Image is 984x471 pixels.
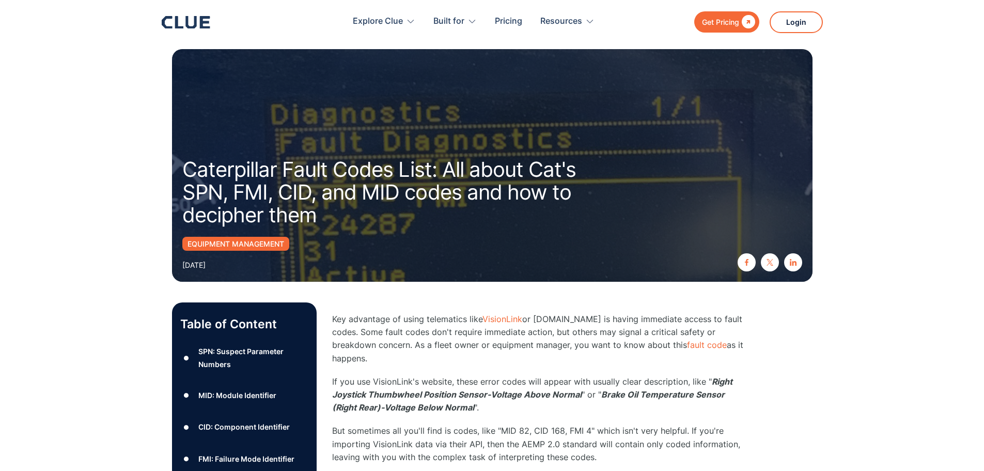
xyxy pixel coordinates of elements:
[182,158,616,226] h1: Caterpillar Fault Codes List: All about Cat's SPN, FMI, CID, and MID codes and how to decipher them
[332,389,725,413] em: Brake Oil Temperature Sensor (Right Rear)-Voltage Below Normal
[687,340,727,350] a: fault code
[743,259,750,266] img: facebook icon
[353,5,415,38] div: Explore Clue
[433,5,464,38] div: Built for
[180,451,193,467] div: ●
[332,424,745,464] p: But sometimes all you'll find is codes, like "MID 82, CID 168, FMI 4" which isn't very helpful. I...
[694,11,759,33] a: Get Pricing
[739,16,755,28] div: 
[180,451,308,467] a: ●‍FMI: Failure Mode Identifier
[198,345,308,371] div: SPN: Suspect Parameter Numbers
[702,16,739,28] div: Get Pricing
[198,389,276,402] div: MID: Module Identifier
[540,5,595,38] div: Resources
[180,419,193,435] div: ●
[180,388,193,403] div: ●
[540,5,582,38] div: Resources
[182,237,289,251] a: Equipment Management
[482,314,522,324] a: VisionLink
[332,376,732,400] em: Right Joystick Thumbwheel Position Sensor-Voltage Above Normal
[495,5,522,38] a: Pricing
[198,452,294,465] div: ‍FMI: Failure Mode Identifier
[767,259,773,266] img: twitter X icon
[198,420,290,433] div: CID: Component Identifier
[770,11,823,33] a: Login
[332,313,745,365] p: Key advantage of using telematics like or [DOMAIN_NAME] is having immediate access to fault codes...
[180,316,308,332] p: Table of Content
[180,388,308,403] a: ●MID: Module Identifier
[182,259,206,271] div: [DATE]
[180,351,193,366] div: ●
[332,375,745,415] p: If you use VisionLink's website, these error codes will appear with usually clear description, li...
[180,419,308,435] a: ●CID: Component Identifier
[433,5,477,38] div: Built for
[353,5,403,38] div: Explore Clue
[790,259,796,266] img: linkedin icon
[180,345,308,371] a: ●SPN: Suspect Parameter Numbers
